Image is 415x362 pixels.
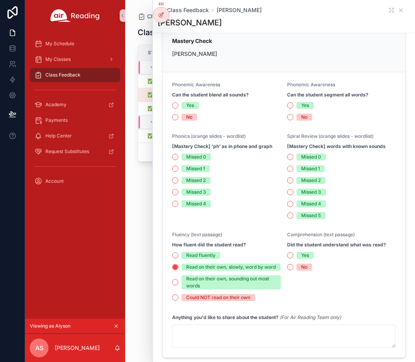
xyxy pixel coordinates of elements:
span: Viewing as Alyson [30,323,70,329]
span: ✅ Sent [147,92,165,98]
span: AS [35,343,43,353]
div: Missed 3 [186,189,206,196]
a: My Classes [30,52,120,66]
span: Phonemic Awareness [287,82,335,87]
a: Account [30,174,120,188]
div: Missed 3 [301,189,321,196]
strong: Can the student segment all words? [287,92,368,98]
a: Request Substitutes [30,144,120,159]
div: Read on their own, slowly, word by word [186,264,276,271]
span: Phonemic Awareness [172,82,220,87]
div: Missed 4 [301,200,321,207]
span: Class Feedback [167,6,209,14]
a: ✅ Sent [147,105,192,112]
a: ✅ Sent [147,133,192,139]
strong: [Mastery Check] 'ph' as in phone and graph [172,143,272,150]
strong: Can the student blend all sounds? [172,92,249,98]
span: Comprehension (text passage) [287,232,355,237]
strong: [Mastery Check] words with known sounds [287,143,386,150]
h1: [PERSON_NAME] [158,17,222,28]
a: My Schedule [30,37,120,51]
span: ✅ Sent [147,133,165,139]
div: No [301,114,307,121]
span: Fluency (text passage) [172,232,222,237]
div: scrollable content [25,31,125,198]
strong: Mastery Check [172,37,212,44]
span: ✅ Sent [147,105,165,112]
div: Read fluently [186,252,216,259]
div: Missed 1 [301,165,320,172]
a: Class Feedback [158,6,209,14]
span: My Schedule [45,41,74,47]
a: ✅ Sent [147,92,192,98]
div: Missed 0 [186,153,206,160]
div: Missed 0 [301,153,321,160]
div: Missed 2 [186,177,206,184]
div: No [186,114,192,121]
div: Read on their own, sounding out most words [186,275,276,289]
a: Class Feedback [138,12,189,20]
div: Could NOT read on their own [186,294,250,301]
span: ✅ Sent [147,78,165,84]
img: App logo [50,9,100,22]
strong: Anything you'd like to share about the student? [172,314,278,320]
p: [PERSON_NAME] [55,344,100,352]
div: No [301,264,307,271]
a: [PERSON_NAME] [217,6,262,14]
span: Phonics (orange slides - wordlist) [172,133,246,139]
span: Help Center [45,133,72,139]
span: Spiral Review (orange slides - wordlist) [287,133,374,139]
a: Academy [30,98,120,112]
div: Yes [186,102,194,109]
span: Class Feedback [147,12,189,20]
span: Status [148,50,167,56]
h1: Class Feedback [138,27,197,38]
div: Missed 1 [186,165,205,172]
a: Payments [30,113,120,127]
span: My Classes [45,56,71,62]
p: [PERSON_NAME] [172,50,396,58]
a: ✅ Sent [147,78,192,84]
span: Request Substitutes [45,148,89,155]
div: Missed 2 [301,177,321,184]
span: Academy [45,102,66,108]
em: (For Air Reading Team only) [280,314,341,320]
a: Help Center [30,129,120,143]
span: Payments [45,117,68,123]
a: Class Feedback [30,68,120,82]
span: Class Feedback [45,72,81,78]
div: Missed 4 [186,200,206,207]
strong: How fluent did the student read? [172,242,246,248]
div: Missed 5 [301,212,321,219]
div: Yes [301,102,309,109]
span: Account [45,178,64,184]
strong: Did the student understand what was read? [287,242,386,248]
div: Yes [301,252,309,259]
